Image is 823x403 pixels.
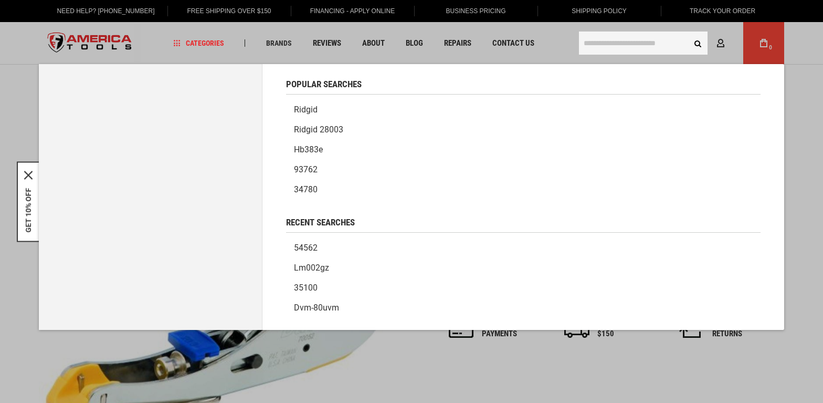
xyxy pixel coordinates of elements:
span: Recent Searches [286,218,355,227]
a: Ridgid [286,100,761,120]
a: Hb383e [286,140,761,160]
span: Brands [266,39,292,47]
span: Popular Searches [286,80,362,89]
a: dvm-80uvm [286,298,761,318]
iframe: LiveChat chat widget [676,370,823,403]
a: Categories [169,36,229,50]
button: Close [24,171,33,179]
a: Ridgid 28003 [286,120,761,140]
a: 54562 [286,238,761,258]
span: Categories [174,39,224,47]
a: 34780 [286,180,761,200]
a: lm002gz [286,258,761,278]
a: 35100 [286,278,761,298]
a: Brands [261,36,297,50]
a: 93762 [286,160,761,180]
button: Search [688,33,708,53]
svg: close icon [24,171,33,179]
button: GET 10% OFF [24,188,33,232]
